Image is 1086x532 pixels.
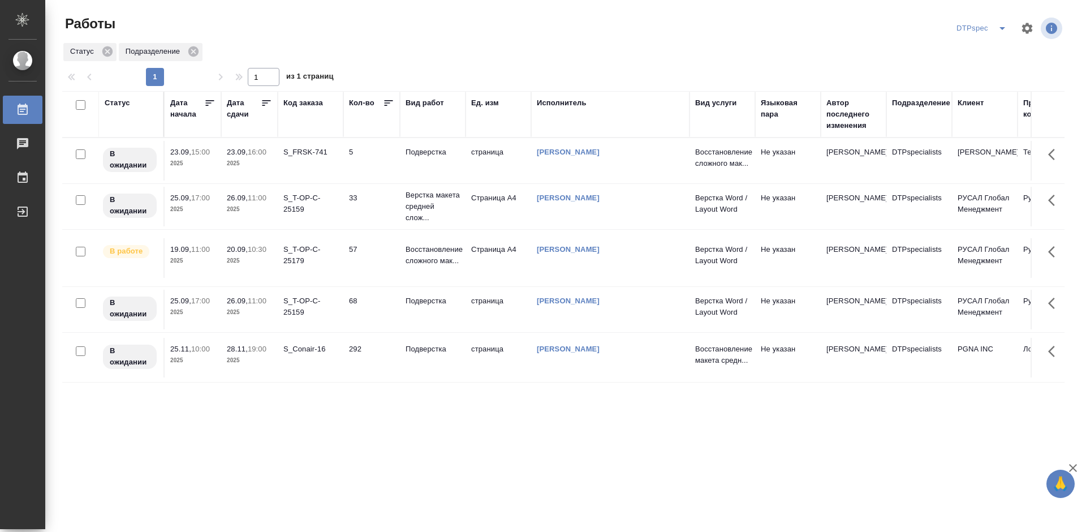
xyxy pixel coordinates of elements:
p: 17:00 [191,194,210,202]
td: Русал [1018,238,1083,278]
td: Русал [1018,187,1083,226]
p: 11:00 [248,194,266,202]
div: Статус [63,43,117,61]
button: Здесь прячутся важные кнопки [1041,238,1068,265]
p: Восстановление макета средн... [695,344,749,366]
p: 2025 [227,158,272,169]
div: Подразделение [119,43,202,61]
p: Подразделение [126,46,184,57]
p: В ожидании [110,194,150,217]
p: Верстка Word / Layout Word [695,295,749,318]
button: 🙏 [1046,470,1075,498]
div: Языковая пара [761,97,815,120]
div: Проектная команда [1023,97,1078,120]
a: [PERSON_NAME] [537,148,600,156]
div: S_T-OP-C-25159 [283,192,338,215]
p: PGNA INC [958,344,1012,355]
div: Дата сдачи [227,97,261,120]
p: 2025 [227,355,272,366]
p: 2025 [227,307,272,318]
div: Исполнитель [537,97,587,109]
td: DTPspecialists [886,290,952,329]
div: Вид услуги [695,97,737,109]
td: 33 [343,187,400,226]
td: Страница А4 [466,187,531,226]
p: 19.09, [170,245,191,254]
p: В ожидании [110,297,150,320]
div: S_Conair-16 [283,344,338,355]
p: 2025 [170,355,216,366]
td: [PERSON_NAME] [821,238,886,278]
td: Не указан [755,238,821,278]
p: 11:00 [191,245,210,254]
td: Русал [1018,290,1083,329]
div: Исполнитель назначен, приступать к работе пока рано [102,344,158,370]
p: 23.09, [227,148,248,156]
td: Технический [1018,141,1083,181]
p: РУСАЛ Глобал Менеджмент [958,192,1012,215]
div: Подразделение [892,97,950,109]
p: 15:00 [191,148,210,156]
p: 26.09, [227,297,248,305]
span: Работы [62,15,115,33]
div: Кол-во [349,97,374,109]
td: Не указан [755,187,821,226]
div: Ед. изм [471,97,499,109]
p: 25.09, [170,297,191,305]
td: [PERSON_NAME] [821,141,886,181]
td: 57 [343,238,400,278]
p: Верстка макета средней слож... [406,190,460,224]
button: Здесь прячутся важные кнопки [1041,338,1068,365]
td: 5 [343,141,400,181]
td: Не указан [755,338,821,377]
span: 🙏 [1051,472,1070,496]
div: Исполнитель выполняет работу [102,244,158,259]
p: Восстановление сложного мак... [406,244,460,267]
a: [PERSON_NAME] [537,245,600,254]
td: [PERSON_NAME] [821,290,886,329]
div: Клиент [958,97,984,109]
td: Не указан [755,290,821,329]
div: S_FRSK-741 [283,147,338,158]
p: 2025 [170,255,216,267]
p: 16:00 [248,148,266,156]
p: В ожидании [110,148,150,171]
p: Верстка Word / Layout Word [695,192,749,215]
div: Автор последнего изменения [826,97,881,131]
p: 2025 [170,158,216,169]
p: В работе [110,246,143,257]
td: 292 [343,338,400,377]
p: 10:30 [248,245,266,254]
div: split button [954,19,1014,37]
div: Исполнитель назначен, приступать к работе пока рано [102,192,158,219]
span: Посмотреть информацию [1041,18,1065,39]
p: 10:00 [191,345,210,353]
td: страница [466,290,531,329]
p: Верстка Word / Layout Word [695,244,749,267]
p: 25.11, [170,345,191,353]
td: Страница А4 [466,238,531,278]
span: из 1 страниц [286,70,334,86]
p: 19:00 [248,345,266,353]
button: Здесь прячутся важные кнопки [1041,290,1068,317]
div: Дата начала [170,97,204,120]
a: [PERSON_NAME] [537,297,600,305]
p: Восстановление сложного мак... [695,147,749,169]
td: Локализация [1018,338,1083,377]
p: 25.09, [170,194,191,202]
p: 23.09, [170,148,191,156]
p: Подверстка [406,295,460,307]
p: 2025 [170,307,216,318]
td: страница [466,338,531,377]
p: Статус [70,46,98,57]
td: [PERSON_NAME] [821,187,886,226]
div: S_T-OP-C-25159 [283,295,338,318]
p: 11:00 [248,297,266,305]
td: DTPspecialists [886,338,952,377]
p: В ожидании [110,345,150,368]
td: DTPspecialists [886,238,952,278]
p: 2025 [227,255,272,267]
td: DTPspecialists [886,141,952,181]
div: Вид работ [406,97,444,109]
p: Подверстка [406,344,460,355]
